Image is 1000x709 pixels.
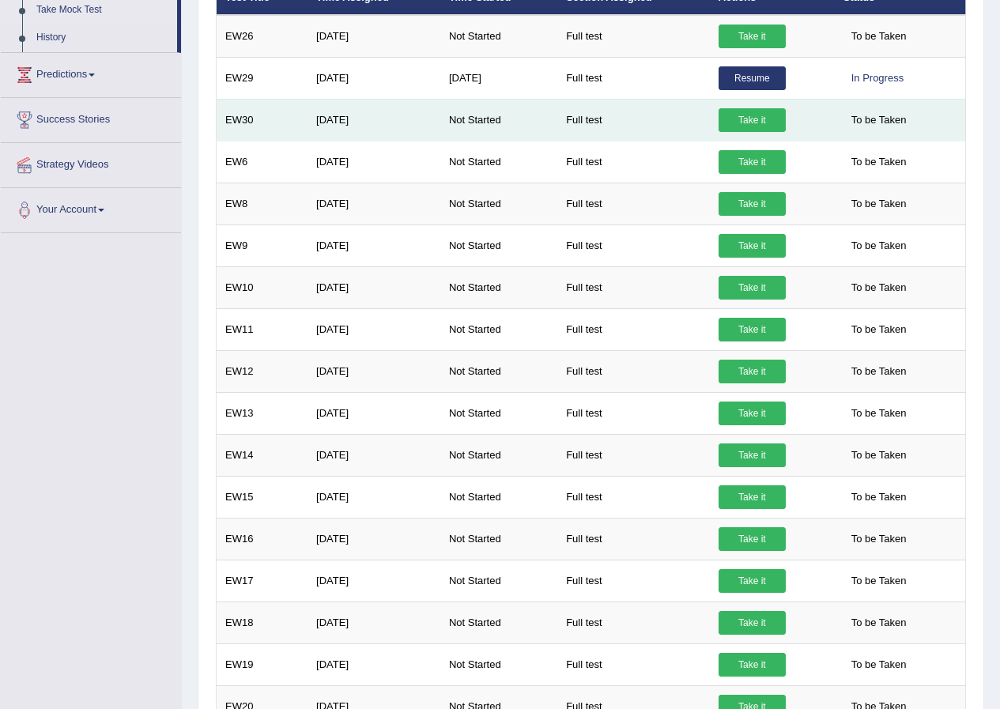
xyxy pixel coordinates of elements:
[719,569,786,593] a: Take it
[843,66,911,90] div: In Progress
[719,611,786,635] a: Take it
[440,602,557,643] td: Not Started
[843,192,915,216] span: To be Taken
[843,611,915,635] span: To be Taken
[1,143,181,183] a: Strategy Videos
[217,99,308,141] td: EW30
[440,224,557,266] td: Not Started
[719,443,786,467] a: Take it
[719,318,786,341] a: Take it
[308,183,440,224] td: [DATE]
[843,318,915,341] span: To be Taken
[29,24,177,52] a: History
[557,518,710,560] td: Full test
[719,150,786,174] a: Take it
[440,99,557,141] td: Not Started
[440,308,557,350] td: Not Started
[217,224,308,266] td: EW9
[308,560,440,602] td: [DATE]
[440,643,557,685] td: Not Started
[843,25,915,48] span: To be Taken
[557,224,710,266] td: Full test
[557,57,710,99] td: Full test
[217,15,308,58] td: EW26
[557,141,710,183] td: Full test
[217,476,308,518] td: EW15
[843,443,915,467] span: To be Taken
[217,434,308,476] td: EW14
[308,392,440,434] td: [DATE]
[843,527,915,551] span: To be Taken
[308,518,440,560] td: [DATE]
[557,392,710,434] td: Full test
[217,141,308,183] td: EW6
[308,266,440,308] td: [DATE]
[557,560,710,602] td: Full test
[440,141,557,183] td: Not Started
[557,15,710,58] td: Full test
[719,485,786,509] a: Take it
[440,350,557,392] td: Not Started
[217,643,308,685] td: EW19
[308,643,440,685] td: [DATE]
[440,392,557,434] td: Not Started
[1,188,181,228] a: Your Account
[308,141,440,183] td: [DATE]
[308,57,440,99] td: [DATE]
[217,266,308,308] td: EW10
[843,402,915,425] span: To be Taken
[557,266,710,308] td: Full test
[308,99,440,141] td: [DATE]
[440,15,557,58] td: Not Started
[557,99,710,141] td: Full test
[719,527,786,551] a: Take it
[719,66,786,90] a: Resume
[217,183,308,224] td: EW8
[557,476,710,518] td: Full test
[719,192,786,216] a: Take it
[557,434,710,476] td: Full test
[440,476,557,518] td: Not Started
[719,402,786,425] a: Take it
[1,53,181,92] a: Predictions
[1,98,181,138] a: Success Stories
[557,602,710,643] td: Full test
[557,350,710,392] td: Full test
[843,276,915,300] span: To be Taken
[719,234,786,258] a: Take it
[217,518,308,560] td: EW16
[843,569,915,593] span: To be Taken
[719,25,786,48] a: Take it
[440,560,557,602] td: Not Started
[557,308,710,350] td: Full test
[217,602,308,643] td: EW18
[217,392,308,434] td: EW13
[719,276,786,300] a: Take it
[557,643,710,685] td: Full test
[217,57,308,99] td: EW29
[308,15,440,58] td: [DATE]
[719,108,786,132] a: Take it
[440,183,557,224] td: Not Started
[308,476,440,518] td: [DATE]
[217,560,308,602] td: EW17
[308,434,440,476] td: [DATE]
[440,266,557,308] td: Not Started
[843,360,915,383] span: To be Taken
[308,602,440,643] td: [DATE]
[719,653,786,677] a: Take it
[440,518,557,560] td: Not Started
[217,350,308,392] td: EW12
[308,350,440,392] td: [DATE]
[308,224,440,266] td: [DATE]
[308,308,440,350] td: [DATE]
[843,485,915,509] span: To be Taken
[217,308,308,350] td: EW11
[557,183,710,224] td: Full test
[843,653,915,677] span: To be Taken
[440,434,557,476] td: Not Started
[843,108,915,132] span: To be Taken
[440,57,557,99] td: [DATE]
[843,150,915,174] span: To be Taken
[843,234,915,258] span: To be Taken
